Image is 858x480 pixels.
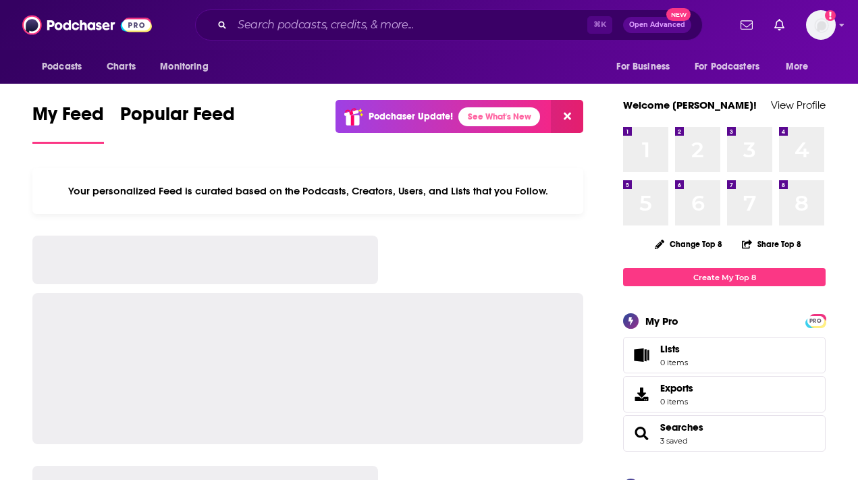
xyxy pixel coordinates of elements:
[807,315,824,325] a: PRO
[660,436,687,446] a: 3 saved
[628,424,655,443] a: Searches
[660,343,680,355] span: Lists
[42,57,82,76] span: Podcasts
[623,415,826,452] span: Searches
[587,16,612,34] span: ⌘ K
[686,54,779,80] button: open menu
[660,343,688,355] span: Lists
[806,10,836,40] span: Logged in as sophiak
[32,54,99,80] button: open menu
[629,22,685,28] span: Open Advanced
[660,358,688,367] span: 0 items
[806,10,836,40] img: User Profile
[807,316,824,326] span: PRO
[645,315,678,327] div: My Pro
[32,168,583,214] div: Your personalized Feed is curated based on the Podcasts, Creators, Users, and Lists that you Follow.
[32,103,104,144] a: My Feed
[776,54,826,80] button: open menu
[98,54,144,80] a: Charts
[151,54,225,80] button: open menu
[769,14,790,36] a: Show notifications dropdown
[771,99,826,111] a: View Profile
[607,54,687,80] button: open menu
[660,382,693,394] span: Exports
[660,421,703,433] a: Searches
[32,103,104,134] span: My Feed
[195,9,703,41] div: Search podcasts, credits, & more...
[806,10,836,40] button: Show profile menu
[458,107,540,126] a: See What's New
[623,99,757,111] a: Welcome [PERSON_NAME]!
[666,8,691,21] span: New
[660,397,693,406] span: 0 items
[623,376,826,412] a: Exports
[616,57,670,76] span: For Business
[22,12,152,38] img: Podchaser - Follow, Share and Rate Podcasts
[628,385,655,404] span: Exports
[786,57,809,76] span: More
[623,268,826,286] a: Create My Top 8
[623,337,826,373] a: Lists
[232,14,587,36] input: Search podcasts, credits, & more...
[741,231,802,257] button: Share Top 8
[160,57,208,76] span: Monitoring
[107,57,136,76] span: Charts
[647,236,730,252] button: Change Top 8
[120,103,235,134] span: Popular Feed
[628,346,655,365] span: Lists
[825,10,836,21] svg: Add a profile image
[623,17,691,33] button: Open AdvancedNew
[695,57,759,76] span: For Podcasters
[735,14,758,36] a: Show notifications dropdown
[120,103,235,144] a: Popular Feed
[369,111,453,122] p: Podchaser Update!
